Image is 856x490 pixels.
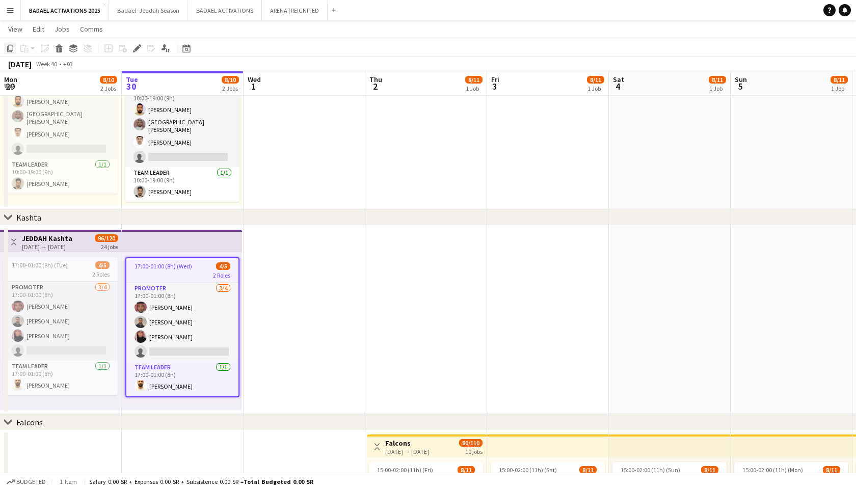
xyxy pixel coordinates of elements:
div: 1 Job [587,85,604,92]
span: Comms [80,24,103,34]
div: [DATE] → [DATE] [385,448,429,455]
span: 2 Roles [213,271,230,279]
span: 8/11 [701,466,718,474]
div: Kashta [16,212,41,223]
span: 5 [733,80,747,92]
div: 2 Jobs [222,85,238,92]
span: 15:00-02:00 (11h) (Mon) [742,466,803,474]
h3: Falcons [385,439,429,448]
span: 17:00-01:00 (8h) (Tue) [12,261,68,269]
span: 8/10 [100,76,117,84]
span: Mon [4,75,17,84]
app-card-role: PROMOTER3/417:00-01:00 (8h)[PERSON_NAME][PERSON_NAME][PERSON_NAME] [4,282,118,361]
span: 17:00-01:00 (8h) (Wed) [135,262,192,270]
button: Budgeted [5,476,47,487]
span: Thu [369,75,382,84]
span: 2 Roles [92,270,110,278]
span: 8/10 [222,76,239,84]
app-job-card: 17:00-01:00 (8h) (Tue)4/52 RolesPROMOTER3/417:00-01:00 (8h)[PERSON_NAME][PERSON_NAME][PERSON_NAME... [4,257,118,395]
span: 8/11 [709,76,726,84]
div: 1 Job [709,85,726,92]
div: 24 jobs [101,242,118,251]
div: [DATE] → [DATE] [22,243,72,251]
span: Tue [126,75,138,84]
app-job-card: 17:00-01:00 (8h) (Wed)4/52 RolesPROMOTER3/417:00-01:00 (8h)[PERSON_NAME][PERSON_NAME][PERSON_NAME... [125,257,239,397]
span: 8/11 [465,76,483,84]
span: 8/11 [458,466,475,474]
span: 80/110 [459,439,483,447]
h3: JEDDAH Kashta [22,234,72,243]
span: 4 [611,80,624,92]
button: ARENA | REIGNITED [262,1,328,20]
app-card-role: Team Leader1/110:00-19:00 (9h)[PERSON_NAME] [125,167,239,202]
span: Fri [491,75,499,84]
span: 8/11 [579,466,597,474]
div: 2 Jobs [100,85,117,92]
div: 1 Job [831,85,847,92]
span: Total Budgeted 0.00 SR [244,478,313,485]
app-card-role: PROMOTER3/417:00-01:00 (8h)[PERSON_NAME][PERSON_NAME][PERSON_NAME] [126,283,238,362]
app-card-role: Team Leader1/117:00-01:00 (8h)[PERSON_NAME] [4,361,118,395]
button: BADAEL ACTIVATIONS [188,1,262,20]
span: 8/11 [587,76,604,84]
span: 8/11 [823,466,840,474]
span: Edit [33,24,44,34]
span: View [8,24,22,34]
span: Sun [735,75,747,84]
app-card-role: PROMOTER3/410:00-19:00 (9h)[PERSON_NAME][GEOGRAPHIC_DATA][PERSON_NAME][PERSON_NAME] [4,77,118,159]
span: Budgeted [16,478,46,485]
a: View [4,22,26,36]
a: Jobs [50,22,74,36]
app-job-card: In progress10:00-19:00 (9h)4/52 RolesPROMOTER3/410:00-19:00 (9h)[PERSON_NAME][GEOGRAPHIC_DATA][PE... [125,52,239,202]
span: 3 [490,80,499,92]
div: Falcons [16,417,43,427]
span: Week 40 [34,60,59,68]
span: 4/5 [216,262,230,270]
span: 96/120 [95,234,118,242]
app-card-role: Team Leader1/110:00-19:00 (9h)[PERSON_NAME] [4,159,118,194]
span: 8/11 [831,76,848,84]
a: Comms [76,22,107,36]
button: BADAEL ACTIVATIONS 2025 [21,1,109,20]
app-card-role: Team Leader1/117:00-01:00 (8h)[PERSON_NAME] [126,362,238,396]
a: Edit [29,22,48,36]
div: 1 Job [466,85,482,92]
span: 2 [368,80,382,92]
div: Salary 0.00 SR + Expenses 0.00 SR + Subsistence 0.00 SR = [89,478,313,485]
app-card-role: PROMOTER3/410:00-19:00 (9h)[PERSON_NAME][GEOGRAPHIC_DATA][PERSON_NAME][PERSON_NAME] [125,85,239,167]
span: Sat [613,75,624,84]
div: +03 [63,60,73,68]
span: 15:00-02:00 (11h) (Sun) [621,466,680,474]
span: 29 [3,80,17,92]
span: 15:00-02:00 (11h) (Sat) [499,466,557,474]
app-job-card: 10:00-19:00 (9h)4/52 RolesPROMOTER3/410:00-19:00 (9h)[PERSON_NAME][GEOGRAPHIC_DATA][PERSON_NAME][... [4,52,118,194]
span: Wed [248,75,261,84]
button: Badael -Jeddah Season [109,1,188,20]
span: 1 [246,80,261,92]
span: 1 item [56,478,81,485]
span: 4/5 [95,261,110,269]
span: 30 [124,80,138,92]
span: Jobs [55,24,70,34]
div: 10 jobs [465,447,483,455]
div: [DATE] [8,59,32,69]
span: 15:00-02:00 (11h) (Fri) [377,466,433,474]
